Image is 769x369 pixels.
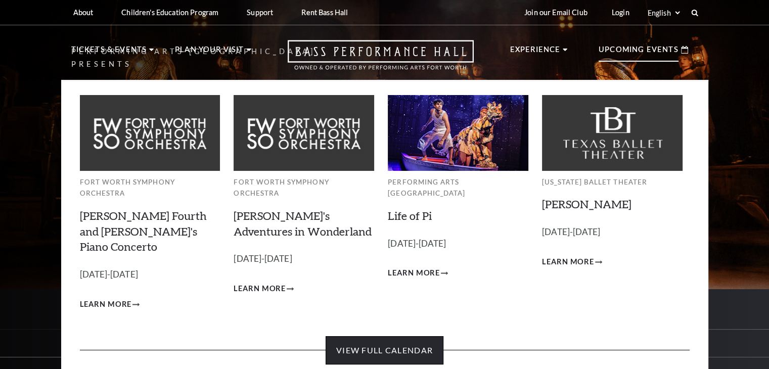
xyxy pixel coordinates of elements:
[388,267,440,280] span: Learn More
[599,43,678,62] p: Upcoming Events
[510,43,561,62] p: Experience
[542,256,594,268] span: Learn More
[80,298,140,311] a: Learn More
[234,283,294,295] a: Learn More
[234,176,374,199] p: Fort Worth Symphony Orchestra
[234,95,374,170] img: fwso_grey_mega-nav-individual-block_279x150.jpg
[542,95,683,170] img: tbt_grey_mega-nav-individual-block_279x150.jpg
[80,95,220,170] img: fwso_grey_mega-nav-individual-block_279x150.jpg
[247,8,273,17] p: Support
[542,197,631,211] a: [PERSON_NAME]
[388,95,528,170] img: lop-meganav-279x150.jpg
[542,225,683,240] p: [DATE]-[DATE]
[646,8,682,18] select: Select:
[388,237,528,251] p: [DATE]-[DATE]
[542,176,683,188] p: [US_STATE] Ballet Theater
[542,256,602,268] a: Learn More
[71,43,147,62] p: Tickets & Events
[80,209,207,254] a: [PERSON_NAME] Fourth and [PERSON_NAME]'s Piano Concerto
[80,267,220,282] p: [DATE]-[DATE]
[175,43,244,62] p: Plan Your Visit
[80,298,132,311] span: Learn More
[80,176,220,199] p: Fort Worth Symphony Orchestra
[326,336,443,364] a: View Full Calendar
[301,8,348,17] p: Rent Bass Hall
[388,176,528,199] p: Performing Arts [GEOGRAPHIC_DATA]
[234,209,372,238] a: [PERSON_NAME]'s Adventures in Wonderland
[234,252,374,266] p: [DATE]-[DATE]
[388,267,448,280] a: Learn More
[388,209,432,222] a: Life of Pi
[73,8,94,17] p: About
[234,283,286,295] span: Learn More
[121,8,218,17] p: Children's Education Program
